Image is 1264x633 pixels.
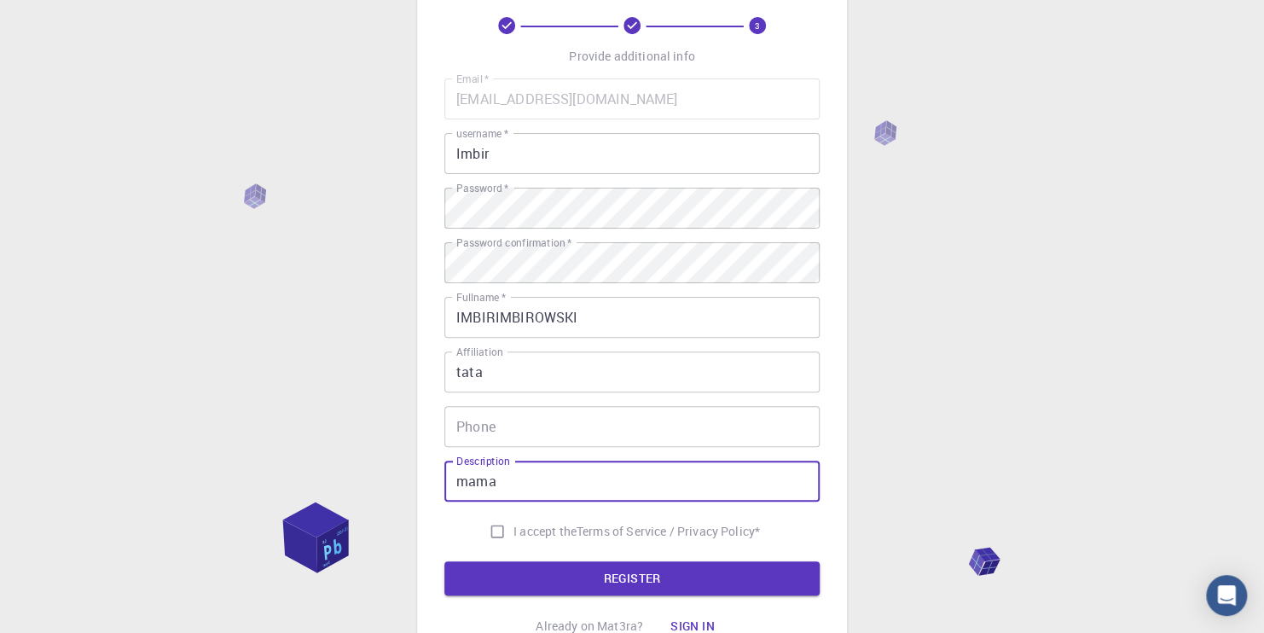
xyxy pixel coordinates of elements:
label: Affiliation [456,345,502,359]
p: Terms of Service / Privacy Policy * [577,523,760,540]
label: Description [456,454,510,468]
label: Email [456,72,489,86]
label: Password confirmation [456,235,571,250]
label: Password [456,181,508,195]
text: 3 [755,20,760,32]
div: Open Intercom Messenger [1206,575,1247,616]
label: username [456,126,508,141]
p: Provide additional info [569,48,694,65]
label: Fullname [456,290,506,305]
span: I accept the [513,523,577,540]
a: Terms of Service / Privacy Policy* [577,523,760,540]
button: REGISTER [444,561,820,595]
